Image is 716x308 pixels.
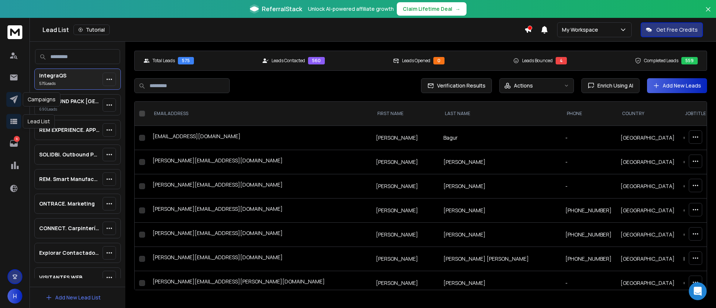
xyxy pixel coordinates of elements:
button: Enrich Using AI [581,78,640,93]
p: My Workspace [562,26,601,34]
span: Enrich Using AI [594,82,633,89]
div: [PERSON_NAME][EMAIL_ADDRESS][DOMAIN_NAME] [153,181,367,191]
button: Claim Lifetime Deal→ [397,2,467,16]
p: REM. Smart Manufacturing [39,175,100,183]
td: [GEOGRAPHIC_DATA] [616,271,679,295]
td: Bagur [439,126,561,150]
td: [GEOGRAPHIC_DATA] [616,247,679,271]
button: H [7,289,22,304]
td: [PERSON_NAME] [439,223,561,247]
p: SOLIDBI. Outbound Pack [39,151,100,158]
p: 690 Lead s [39,107,100,112]
td: [PERSON_NAME] [371,150,439,174]
td: [PERSON_NAME] [371,247,439,271]
p: VISITANTES WEB [39,274,82,281]
td: [PHONE_NUMBER] [561,247,616,271]
p: ONTRACE. Marketing [39,200,95,207]
th: country [616,102,679,126]
div: [PERSON_NAME][EMAIL_ADDRESS][DOMAIN_NAME] [153,205,367,216]
div: Lead List [23,114,55,128]
div: [PERSON_NAME][EMAIL_ADDRESS][DOMAIN_NAME] [153,229,367,240]
p: REM EXPERIENCE. APP Soporte Remoto [39,126,100,134]
span: ReferralStack [262,4,302,13]
td: - [561,271,616,295]
div: [PERSON_NAME][EMAIL_ADDRESS][PERSON_NAME][DOMAIN_NAME] [153,278,367,288]
p: Leads Contacted [271,58,305,64]
td: [PERSON_NAME] [371,271,439,295]
a: Add New Leads [653,82,701,89]
td: [GEOGRAPHIC_DATA] [616,174,679,199]
p: 575 Lead s [39,81,66,86]
td: [PERSON_NAME] [371,199,439,223]
span: → [455,5,461,13]
p: IntegraQS [39,72,66,79]
td: [GEOGRAPHIC_DATA] [616,223,679,247]
p: Leads Bounced [522,58,553,64]
button: Add New Lead List [40,290,107,305]
div: 0 [433,57,445,64]
td: [PERSON_NAME] [371,126,439,150]
td: [GEOGRAPHIC_DATA] [616,199,679,223]
div: Lead List [43,25,524,35]
p: Unlock AI-powered affiliate growth [308,5,394,13]
p: Leads Opened [402,58,430,64]
td: [PHONE_NUMBER] [561,199,616,223]
button: Add New Leads [647,78,707,93]
p: 9 [14,136,20,142]
td: - [561,174,616,199]
p: Actions [514,82,533,89]
p: Completed Leads [644,58,678,64]
div: 575 [178,57,194,64]
div: Open Intercom Messenger [689,282,707,300]
p: Total Leads [153,58,175,64]
td: [PERSON_NAME] [439,174,561,199]
p: CONNECT. Carpintería metálica [39,225,100,232]
p: Explorar Contactados Febrero [39,249,100,257]
td: [PERSON_NAME] [439,271,561,295]
a: 9 [6,136,21,151]
th: Phone [561,102,616,126]
th: LAST NAME [439,102,561,126]
button: Verification Results [421,78,492,93]
td: - [561,126,616,150]
th: EMAIL ADDRESS [148,102,371,126]
div: 560 [308,57,325,64]
div: 4 [556,57,567,64]
span: Verification Results [434,82,486,89]
div: Campaigns [23,92,60,107]
td: [PERSON_NAME] [439,150,561,174]
td: - [561,150,616,174]
div: 559 [681,57,698,64]
div: [PERSON_NAME][EMAIL_ADDRESS][DOMAIN_NAME] [153,157,367,167]
td: [PERSON_NAME] [371,174,439,199]
td: [PERSON_NAME] [371,223,439,247]
button: Close banner [703,4,713,22]
p: Get Free Credits [656,26,698,34]
div: [EMAIL_ADDRESS][DOMAIN_NAME] [153,133,367,143]
th: FIRST NAME [371,102,439,126]
td: [PERSON_NAME] [PERSON_NAME] [439,247,561,271]
button: Get Free Credits [641,22,703,37]
td: [GEOGRAPHIC_DATA] [616,150,679,174]
button: Tutorial [73,25,110,35]
td: [PHONE_NUMBER] [561,223,616,247]
div: [PERSON_NAME][EMAIL_ADDRESS][DOMAIN_NAME] [153,254,367,264]
td: [PERSON_NAME] [439,199,561,223]
td: [GEOGRAPHIC_DATA] [616,126,679,150]
p: OUTBOUND PACK [GEOGRAPHIC_DATA] [39,98,100,105]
